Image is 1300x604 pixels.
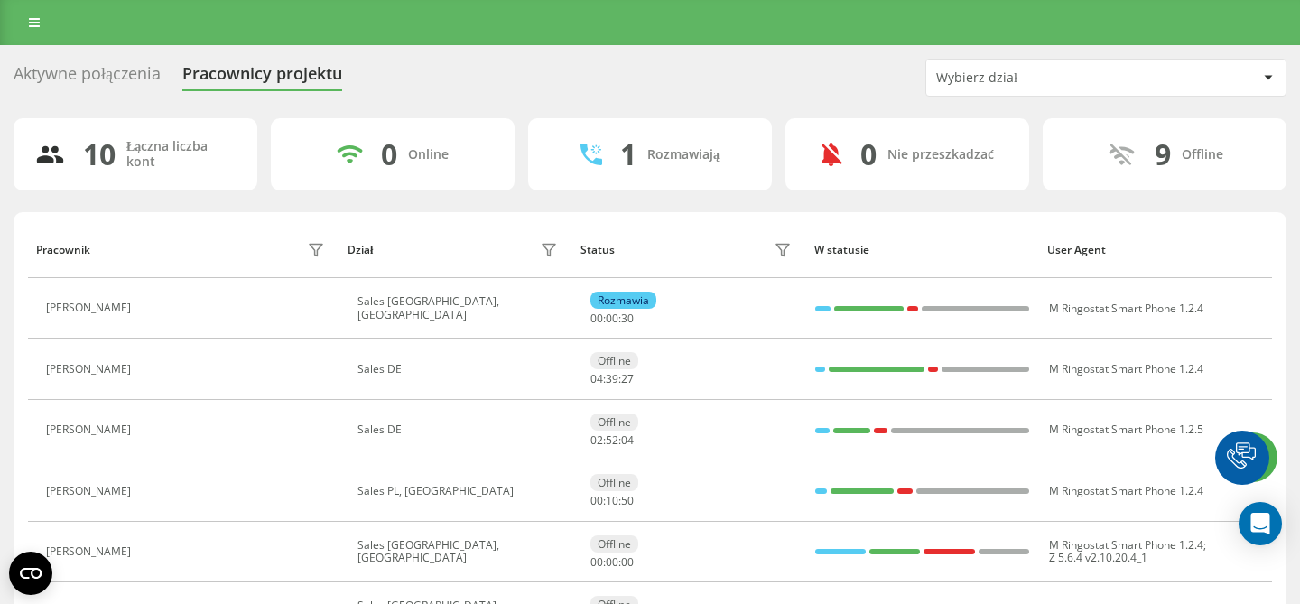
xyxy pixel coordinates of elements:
span: 00 [590,493,603,508]
div: Status [580,244,615,256]
span: M Ringostat Smart Phone 1.2.4 [1049,361,1203,376]
span: 50 [621,493,634,508]
span: 00 [590,311,603,326]
div: 0 [860,137,877,172]
div: 9 [1155,137,1171,172]
span: M Ringostat Smart Phone 1.2.4 [1049,483,1203,498]
div: Sales PL, [GEOGRAPHIC_DATA] [357,485,562,497]
div: Offline [590,352,638,369]
span: 27 [621,371,634,386]
div: Rozmawia [590,292,656,309]
div: W statusie [814,244,1031,256]
div: User Agent [1047,244,1264,256]
div: [PERSON_NAME] [46,302,135,314]
div: : : [590,312,634,325]
div: [PERSON_NAME] [46,423,135,436]
span: 39 [606,371,618,386]
span: 00 [606,311,618,326]
div: Offline [590,474,638,491]
div: Open Intercom Messenger [1239,502,1282,545]
div: Rozmawiają [647,147,720,163]
div: Offline [590,535,638,553]
div: Aktywne połączenia [14,64,161,92]
div: Offline [1182,147,1223,163]
div: Pracownik [36,244,90,256]
div: 10 [83,137,116,172]
div: Łączna liczba kont [126,139,236,170]
span: M Ringostat Smart Phone 1.2.4 [1049,301,1203,316]
div: Pracownicy projektu [182,64,342,92]
div: : : [590,556,634,569]
div: Online [408,147,449,163]
span: 52 [606,432,618,448]
div: [PERSON_NAME] [46,545,135,558]
span: 10 [606,493,618,508]
span: M Ringostat Smart Phone 1.2.4 [1049,537,1203,553]
div: Offline [590,414,638,431]
div: Sales [GEOGRAPHIC_DATA], [GEOGRAPHIC_DATA] [357,295,562,321]
div: Wybierz dział [936,70,1152,86]
div: Sales [GEOGRAPHIC_DATA], [GEOGRAPHIC_DATA] [357,539,562,565]
span: 04 [621,432,634,448]
span: 04 [590,371,603,386]
div: 1 [620,137,636,172]
span: 02 [590,432,603,448]
span: 30 [621,311,634,326]
div: Sales DE [357,363,562,376]
div: : : [590,434,634,447]
span: M Ringostat Smart Phone 1.2.5 [1049,422,1203,437]
div: Dział [348,244,373,256]
span: 00 [590,554,603,570]
div: [PERSON_NAME] [46,363,135,376]
button: Open CMP widget [9,552,52,595]
span: Z 5.6.4 v2.10.20.4_1 [1049,550,1147,565]
div: : : [590,495,634,507]
span: 00 [621,554,634,570]
div: : : [590,373,634,386]
span: 00 [606,554,618,570]
div: Nie przeszkadzać [887,147,994,163]
div: Sales DE [357,423,562,436]
div: [PERSON_NAME] [46,485,135,497]
div: 0 [381,137,397,172]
